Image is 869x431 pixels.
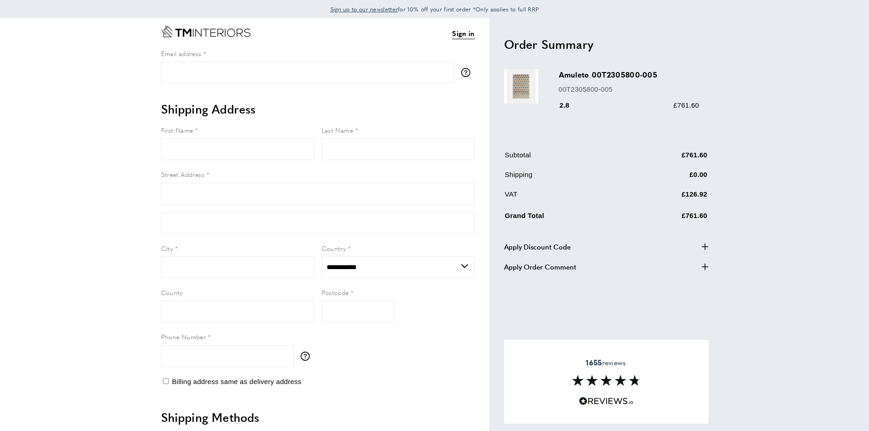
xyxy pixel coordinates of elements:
td: £761.60 [628,150,708,167]
img: Amuleto 00T2305800-005 [504,69,538,104]
span: Phone Number [161,332,206,341]
span: Sign up to our newsletter [330,5,398,13]
a: Sign in [452,28,474,39]
h2: Shipping Address [161,101,475,117]
span: Apply Order Comment [504,261,576,272]
span: Apply Discount Code [504,241,571,252]
td: Grand Total [505,208,627,228]
td: Subtotal [505,150,627,167]
span: Postcode [322,288,349,297]
span: County [161,288,183,297]
span: for 10% off your first order *Only applies to full RRP [330,5,539,13]
span: First Name [161,125,193,135]
td: £761.60 [628,208,708,228]
span: Country [322,244,346,253]
span: Last Name [322,125,354,135]
span: reviews [586,358,626,367]
img: Reviews.io 5 stars [579,397,634,405]
button: More information [461,68,475,77]
p: 00T2305800-005 [559,84,699,95]
strong: 1655 [586,357,602,368]
img: Reviews section [572,375,640,386]
h2: Order Summary [504,36,708,52]
a: Sign up to our newsletter [330,5,398,14]
span: Billing address same as delivery address [172,378,302,385]
input: Billing address same as delivery address [163,378,169,384]
h3: Amuleto 00T2305800-005 [559,69,699,80]
span: Street Address [161,170,205,179]
span: Email address [161,49,202,58]
a: Go to Home page [161,26,250,37]
td: Shipping [505,169,627,187]
button: More information [301,352,314,361]
span: £761.60 [673,101,699,109]
td: £126.92 [628,189,708,207]
span: City [161,244,173,253]
td: VAT [505,189,627,207]
div: 2.8 [559,100,583,111]
td: £0.00 [628,169,708,187]
h2: Shipping Methods [161,409,475,426]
